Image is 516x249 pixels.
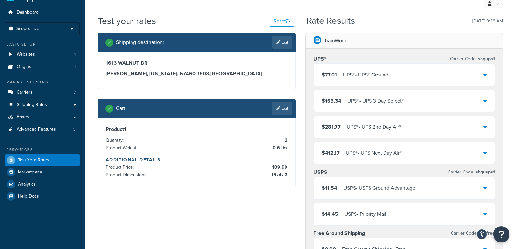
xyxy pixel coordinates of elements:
span: Product Dimensions: [106,172,149,178]
span: $281.77 [322,123,341,131]
h2: Cart : [116,105,127,111]
a: Marketplace [5,166,80,178]
span: 109.99 [271,163,287,171]
span: Websites [17,52,35,57]
a: Websites1 [5,48,80,61]
div: UPS® - UPS 3 Day Select® [347,96,404,105]
h3: [PERSON_NAME], [US_STATE], 67460-1503 , [GEOGRAPHIC_DATA] [106,70,287,77]
a: Test Your Rates [5,154,80,166]
h2: Rate Results [306,16,355,26]
li: Carriers [5,87,80,99]
div: Manage Shipping [5,79,80,85]
span: shqfree [478,230,495,237]
a: Carriers7 [5,87,80,99]
span: $77.01 [322,71,337,78]
div: Basic Setup [5,42,80,47]
span: shqusps1 [474,169,495,175]
p: Carrier Code: [448,168,495,177]
span: $412.17 [322,149,340,157]
a: Boxes [5,111,80,123]
div: UPS® - UPS 2nd Day Air® [347,122,402,131]
a: Edit [272,36,292,49]
h3: Product 1 [106,126,287,132]
div: Resources [5,147,80,153]
span: $14.45 [322,210,338,218]
span: Origins [17,64,31,70]
span: Carriers [17,90,33,95]
li: Websites [5,48,80,61]
span: $165.34 [322,97,341,104]
span: 7 [74,90,76,95]
span: Product Weight: [106,145,139,151]
a: Help Docs [5,190,80,202]
span: Boxes [17,114,29,120]
span: 1 [74,52,76,57]
li: Advanced Features [5,123,80,135]
span: 1 [74,64,76,70]
span: Analytics [18,182,36,187]
a: Analytics [5,178,80,190]
div: UPS® - UPS® Ground [343,70,388,79]
span: 0.6 lbs [271,144,287,152]
button: Reset [270,16,294,27]
span: Marketplace [18,170,42,175]
a: Dashboard [5,7,80,19]
a: Shipping Rules [5,99,80,111]
span: 2 [283,136,287,144]
a: Advanced Features3 [5,123,80,135]
div: USPS - USPS Ground Advantage [343,184,415,193]
button: Open Resource Center [493,226,509,242]
a: Origins1 [5,61,80,73]
span: 15 x 4 x 3 [270,171,287,179]
h2: Shipping destination : [116,39,164,45]
div: USPS - Priority Mail [344,210,386,219]
li: Origins [5,61,80,73]
p: Carrier Code: [451,229,495,238]
h3: UPS® [314,56,327,62]
div: UPS® - UPS Next Day Air® [346,148,402,158]
span: Dashboard [17,10,39,15]
p: Carrier Code: [450,54,495,63]
span: Scope: Live [16,26,39,32]
a: Edit [272,102,292,115]
h3: USPS [314,169,327,175]
span: Test Your Rates [18,158,49,163]
span: Help Docs [18,194,39,199]
p: TrainWorld [324,36,348,45]
span: 3 [73,127,76,132]
span: Advanced Features [17,127,56,132]
h3: Free Ground Shipping [314,230,365,237]
span: shqups1 [477,55,495,62]
span: $11.54 [322,184,337,192]
h4: Additional Details [106,157,287,163]
h3: 1613 WALNUT DR [106,60,287,66]
h1: Test your rates [98,15,156,27]
p: [DATE] 9:48 AM [472,17,503,26]
span: Product Price: [106,164,135,171]
span: Shipping Rules [17,102,47,108]
span: Quantity: [106,137,125,144]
